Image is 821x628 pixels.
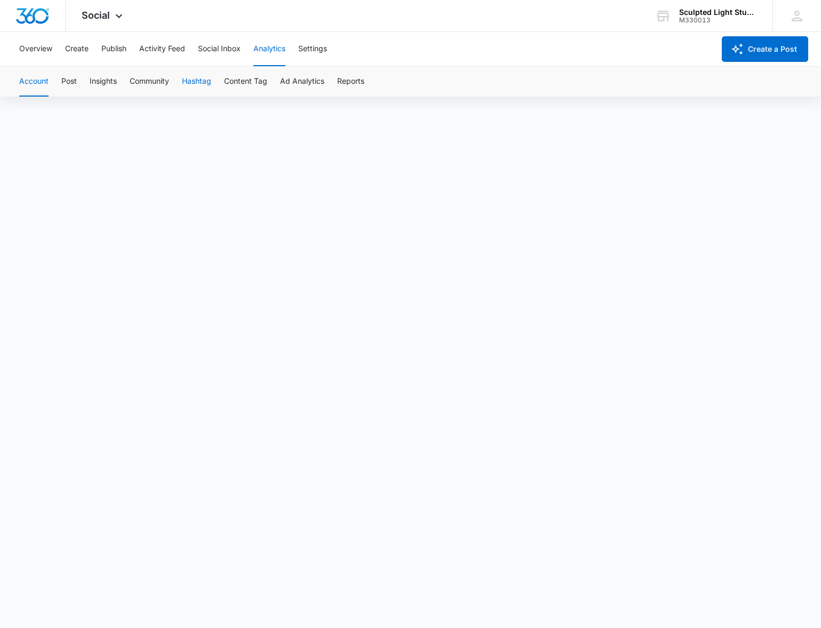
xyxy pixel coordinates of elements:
button: Community [130,67,169,97]
button: Post [61,67,77,97]
button: Reports [337,67,364,97]
div: account id [679,17,757,24]
button: Hashtag [182,67,211,97]
button: Settings [298,32,327,66]
button: Create [65,32,89,66]
button: Insights [90,67,117,97]
span: Social [82,10,110,21]
button: Social Inbox [198,32,241,66]
button: Ad Analytics [280,67,324,97]
button: Overview [19,32,52,66]
button: Create a Post [722,36,808,62]
div: account name [679,8,757,17]
button: Activity Feed [139,32,185,66]
button: Publish [101,32,126,66]
button: Account [19,67,49,97]
button: Analytics [253,32,285,66]
button: Content Tag [224,67,267,97]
